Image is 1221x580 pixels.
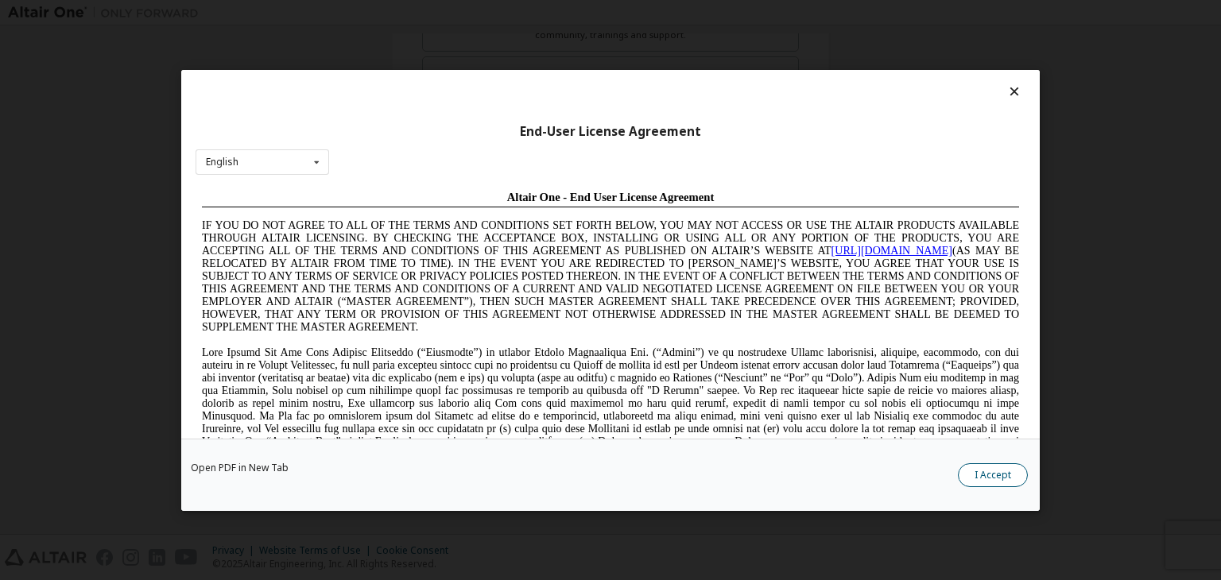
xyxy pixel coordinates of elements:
[196,123,1025,139] div: End-User License Agreement
[958,463,1028,487] button: I Accept
[6,162,824,276] span: Lore Ipsumd Sit Ame Cons Adipisc Elitseddo (“Eiusmodte”) in utlabor Etdolo Magnaaliqua Eni. (“Adm...
[191,463,289,473] a: Open PDF in New Tab
[206,157,238,167] div: English
[636,60,757,72] a: [URL][DOMAIN_NAME]
[6,35,824,149] span: IF YOU DO NOT AGREE TO ALL OF THE TERMS AND CONDITIONS SET FORTH BELOW, YOU MAY NOT ACCESS OR USE...
[312,6,519,19] span: Altair One - End User License Agreement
